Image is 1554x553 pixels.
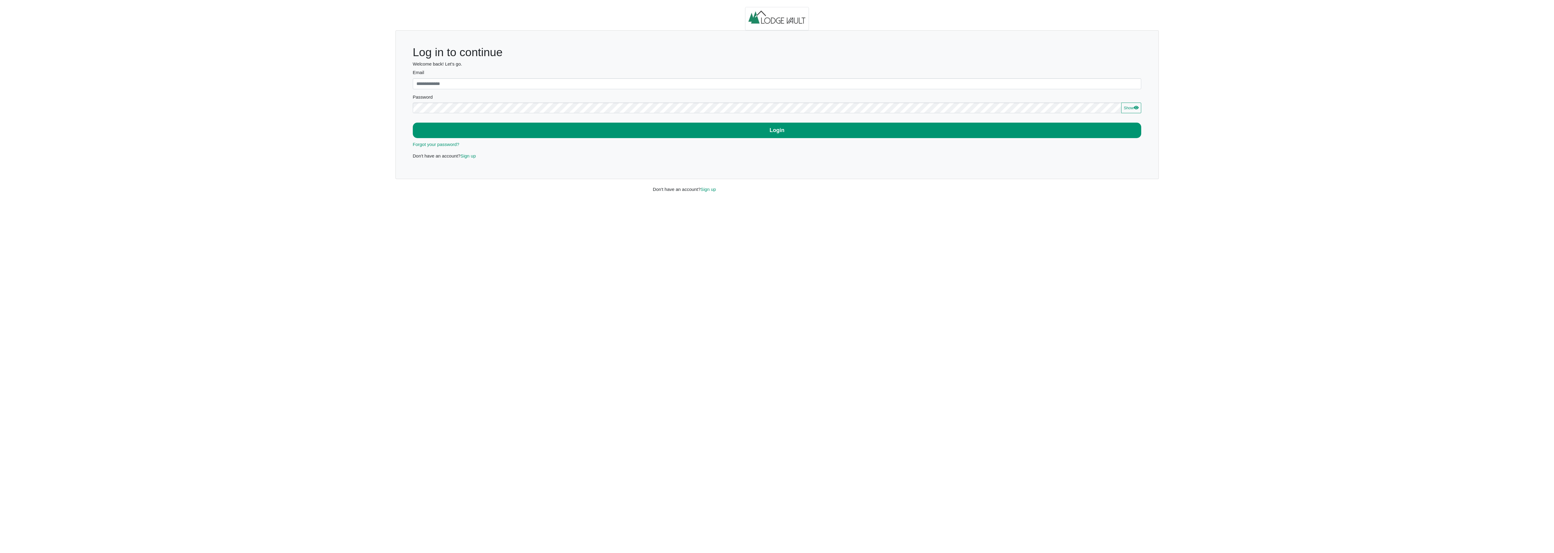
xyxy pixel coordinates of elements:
[413,69,1142,76] label: Email
[1121,103,1141,114] button: Showeye fill
[413,46,1142,59] h1: Log in to continue
[745,7,809,31] img: logo.2b93711c.jpg
[413,61,1142,67] h6: Welcome back! Let's go.
[648,179,906,193] div: Don't have an account?
[770,127,785,133] b: Login
[413,123,1142,138] button: Login
[413,142,459,147] a: Forgot your password?
[413,94,1142,103] legend: Password
[701,187,716,192] a: Sign up
[1134,105,1138,110] svg: eye fill
[413,153,1142,160] p: Don't have an account?
[460,153,476,158] a: Sign up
